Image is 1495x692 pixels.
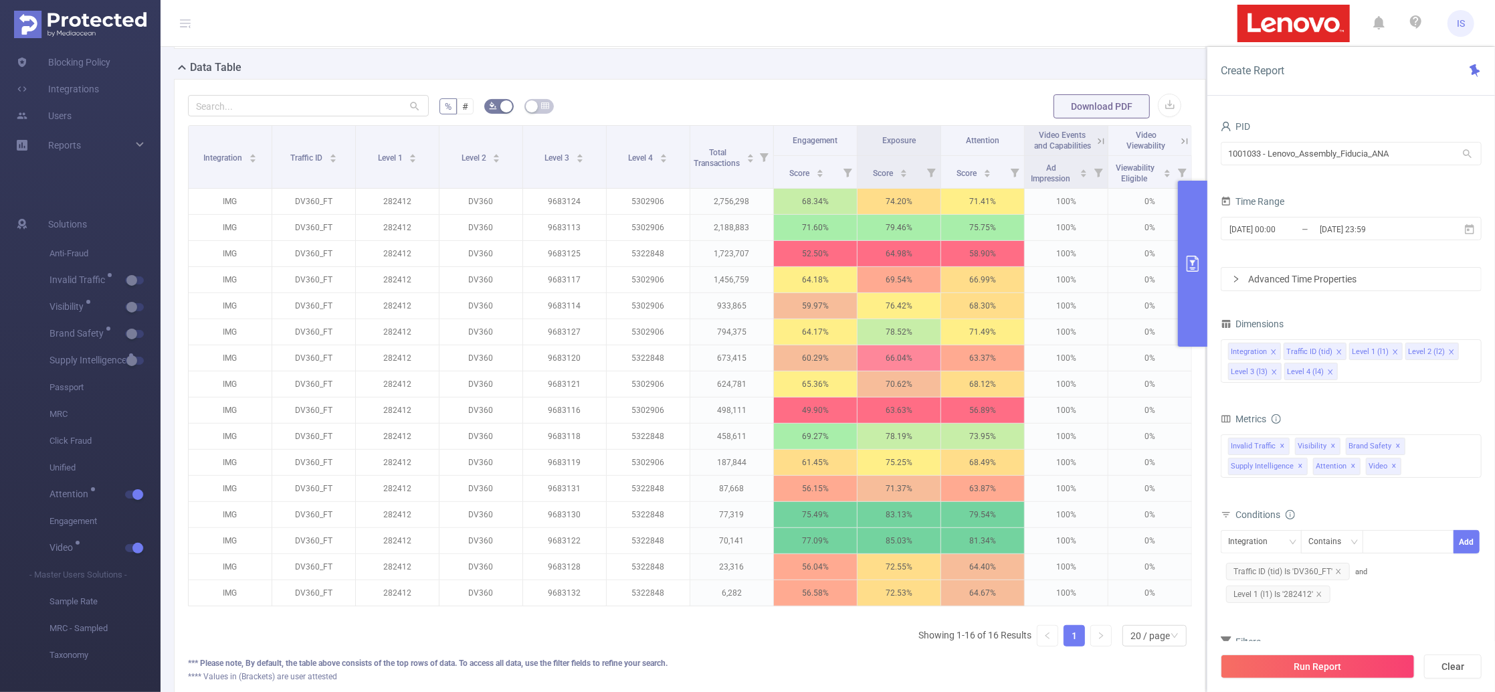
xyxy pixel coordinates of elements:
div: Sort [409,152,417,160]
div: Sort [249,152,257,160]
h2: Data Table [190,60,241,76]
a: Users [16,102,72,129]
p: DV360 [439,424,522,449]
button: Add [1454,530,1480,553]
div: Sort [492,152,500,160]
p: 75.49 % [774,502,857,527]
p: 75.75 % [941,215,1024,240]
p: 5322848 [607,476,690,501]
i: icon: caret-up [1164,167,1171,171]
span: Brand Safety [1346,438,1405,455]
i: icon: down [1289,538,1297,547]
div: Level 3 (l3) [1231,363,1268,381]
i: icon: caret-up [746,152,754,156]
i: icon: caret-down [660,157,668,161]
p: 100% [1025,371,1108,397]
p: 0% [1108,450,1191,475]
p: 282412 [356,267,439,292]
p: 0% [1108,345,1191,371]
span: Traffic ID [290,153,324,163]
li: Level 1 (l1) [1349,343,1403,360]
i: Filter menu [755,126,773,188]
p: 9683124 [523,189,606,214]
p: 5322848 [607,241,690,266]
i: Filter menu [838,156,857,188]
span: Video Viewability [1126,131,1165,151]
p: 282412 [356,424,439,449]
span: Supply Intelligence [49,355,131,365]
i: icon: caret-down [900,172,908,176]
p: IMG [189,424,272,449]
p: DV360_FT [272,267,355,292]
p: 75.25 % [858,450,940,475]
p: 0% [1108,371,1191,397]
p: 0% [1108,502,1191,527]
p: 9683121 [523,371,606,397]
span: Viewability Eligible [1116,163,1155,183]
span: Attention [49,489,93,499]
i: icon: caret-down [817,172,824,176]
p: 60.29 % [774,345,857,371]
a: Integrations [16,76,99,102]
p: 100% [1025,476,1108,501]
button: Clear [1424,655,1482,679]
p: DV360_FT [272,345,355,371]
p: DV360 [439,476,522,501]
span: ✕ [1280,438,1286,454]
i: icon: info-circle [1272,414,1281,424]
p: 2,756,298 [690,189,773,214]
p: 77,319 [690,502,773,527]
p: 187,844 [690,450,773,475]
i: icon: caret-down [577,157,584,161]
i: icon: caret-up [329,152,336,156]
span: # [462,101,468,112]
p: 282412 [356,319,439,345]
p: 79.46 % [858,215,940,240]
span: IS [1457,10,1465,37]
p: 0% [1108,424,1191,449]
p: 100% [1025,398,1108,423]
p: 64.98 % [858,241,940,266]
i: icon: close [1336,349,1342,357]
div: Level 1 (l1) [1352,343,1389,361]
span: Engagement [49,508,161,535]
p: 87,668 [690,476,773,501]
button: Run Report [1221,655,1415,679]
span: Conditions [1235,509,1295,520]
span: Score [957,169,979,178]
p: DV360_FT [272,476,355,501]
p: 100% [1025,345,1108,371]
p: 458,611 [690,424,773,449]
i: icon: right [1232,275,1240,283]
p: 5302906 [607,267,690,292]
span: Level 2 [462,153,488,163]
i: icon: caret-up [900,167,908,171]
p: 71.60 % [774,215,857,240]
a: 1 [1064,626,1084,646]
span: ✕ [1396,438,1401,454]
p: DV360_FT [272,215,355,240]
i: icon: close [1448,349,1455,357]
i: icon: caret-up [409,152,417,156]
span: Score [874,169,896,178]
p: DV360 [439,450,522,475]
p: 0% [1108,398,1191,423]
span: ✕ [1331,438,1336,454]
p: 100% [1025,241,1108,266]
span: Sample Rate [49,588,161,615]
div: Sort [816,167,824,175]
button: Download PDF [1054,94,1150,118]
span: Time Range [1221,196,1284,207]
span: Reports [48,140,81,151]
p: DV360 [439,267,522,292]
p: 100% [1025,424,1108,449]
p: DV360 [439,398,522,423]
p: IMG [189,371,272,397]
p: 71.49 % [941,319,1024,345]
i: icon: caret-down [409,157,417,161]
p: 71.37 % [858,476,940,501]
span: Invalid Traffic [49,275,110,284]
span: ✕ [1392,458,1397,474]
i: icon: down [1171,632,1179,641]
span: Invalid Traffic [1228,438,1290,455]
